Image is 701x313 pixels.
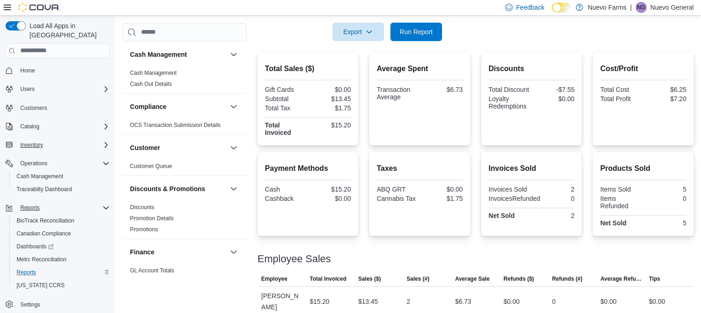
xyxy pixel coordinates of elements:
div: Compliance [123,120,247,134]
p: | [630,2,632,13]
span: Settings [17,298,110,310]
div: Nuevo General [636,2,647,13]
span: Canadian Compliance [13,228,110,239]
button: Export [332,23,384,41]
div: $13.45 [358,296,378,307]
h3: Discounts & Promotions [130,184,205,193]
a: Cash Management [13,171,67,182]
div: Discounts & Promotions [123,202,247,239]
span: Tips [649,275,660,283]
span: Cash Management [130,69,177,77]
button: Run Report [390,23,442,41]
div: $6.25 [645,86,686,93]
div: 5 [645,186,686,193]
span: Refunds ($) [503,275,534,283]
span: Feedback [516,3,544,12]
div: $0.00 [310,195,351,202]
div: $1.75 [310,104,351,112]
a: Cash Management [130,70,177,76]
span: Average Sale [455,275,489,283]
button: Metrc Reconciliation [9,253,113,266]
button: Home [2,64,113,77]
span: Export [338,23,378,41]
span: Customer Queue [130,163,172,170]
div: $0.00 [601,296,617,307]
h2: Taxes [377,163,463,174]
a: Traceabilty Dashboard [13,184,76,195]
button: Cash Management [9,170,113,183]
a: BioTrack Reconciliation [13,215,78,226]
span: Inventory [20,141,43,149]
div: Total Tax [265,104,306,112]
span: Reports [13,267,110,278]
button: [US_STATE] CCRS [9,279,113,292]
span: Promotions [130,226,158,233]
span: Catalog [17,121,110,132]
h3: Cash Management [130,50,187,59]
div: $7.20 [645,95,686,102]
div: Items Sold [600,186,641,193]
h2: Discounts [489,63,575,74]
h2: Invoices Sold [489,163,575,174]
span: Customers [17,102,110,114]
span: Sales (#) [406,275,429,283]
div: Cash [265,186,306,193]
strong: Total Invoiced [265,121,291,136]
button: Customers [2,101,113,114]
a: Customers [17,102,51,114]
h3: Compliance [130,102,166,111]
span: Cash Out Details [130,80,172,88]
span: Customers [20,104,47,112]
div: Subtotal [265,95,306,102]
button: Catalog [17,121,43,132]
div: InvoicesRefunded [489,195,540,202]
div: 2 [533,212,574,219]
span: Refunds (#) [552,275,583,283]
a: Metrc Reconciliation [13,254,70,265]
div: $6.73 [455,296,471,307]
span: GL Account Totals [130,267,174,274]
button: Settings [2,297,113,311]
div: Cannabis Tax [377,195,418,202]
div: 2 [533,186,574,193]
h3: Employee Sales [258,253,331,265]
a: Canadian Compliance [13,228,75,239]
div: $1.75 [422,195,463,202]
div: $0.00 [310,86,351,93]
button: Compliance [130,102,226,111]
button: Compliance [228,101,239,112]
span: Home [17,65,110,76]
a: Promotions [130,226,158,233]
h3: Finance [130,247,154,257]
button: Inventory [17,139,47,150]
span: Operations [20,160,47,167]
div: Total Profit [600,95,641,102]
div: Cash Management [123,67,247,93]
div: Transaction Average [377,86,418,101]
div: -$7.55 [533,86,574,93]
input: Dark Mode [552,3,571,12]
button: Finance [130,247,226,257]
span: Operations [17,158,110,169]
a: Dashboards [13,241,57,252]
div: $13.45 [310,95,351,102]
span: Run Report [400,27,433,36]
div: Customer [123,161,247,175]
div: $15.20 [310,186,351,193]
button: Reports [2,201,113,214]
span: Average Refund [601,275,642,283]
h2: Payment Methods [265,163,351,174]
button: Customer [228,142,239,153]
div: Finance [123,265,247,291]
span: Metrc Reconciliation [13,254,110,265]
button: Reports [9,266,113,279]
span: Reports [17,269,36,276]
a: [US_STATE] CCRS [13,280,68,291]
span: NG [637,2,645,13]
button: Discounts & Promotions [130,184,226,193]
span: BioTrack Reconciliation [17,217,74,224]
span: Employee [261,275,288,283]
button: BioTrack Reconciliation [9,214,113,227]
span: Total Invoiced [310,275,347,283]
button: Operations [2,157,113,170]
